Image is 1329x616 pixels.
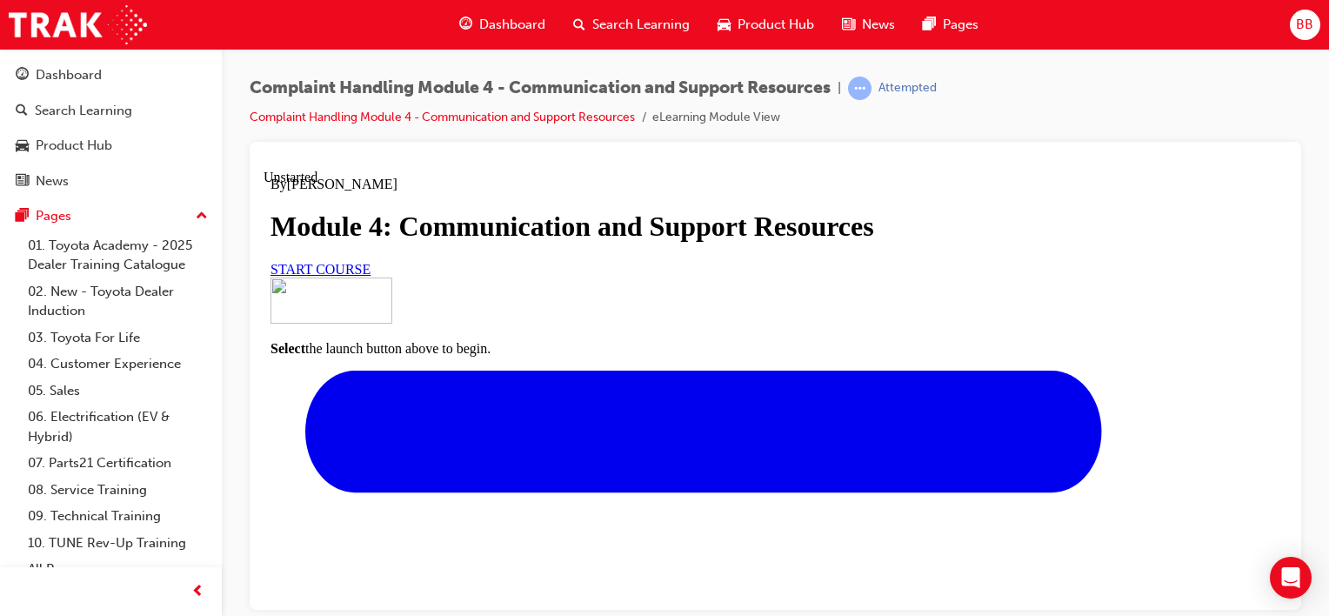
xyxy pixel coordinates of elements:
a: All Pages [21,556,215,583]
a: 05. Sales [21,378,215,405]
a: Product Hub [7,130,215,162]
strong: Select [7,171,42,186]
span: car-icon [16,138,29,154]
a: guage-iconDashboard [445,7,559,43]
h1: Module 4: Communication and Support Resources [7,41,1017,73]
a: pages-iconPages [909,7,992,43]
span: Search Learning [592,15,690,35]
a: car-iconProduct Hub [704,7,828,43]
a: START COURSE [7,92,107,107]
img: Trak [9,5,147,44]
a: 02. New - Toyota Dealer Induction [21,278,215,325]
span: learningRecordVerb_ATTEMPT-icon [848,77,872,100]
span: Pages [943,15,978,35]
span: up-icon [196,205,208,228]
span: BB [1296,15,1313,35]
span: search-icon [16,104,28,119]
span: Product Hub [738,15,814,35]
a: 09. Technical Training [21,503,215,530]
span: guage-icon [16,68,29,84]
div: Dashboard [36,65,102,85]
a: 06. Electrification (EV & Hybrid) [21,404,215,450]
div: Pages [36,206,71,226]
div: Open Intercom Messenger [1270,557,1312,599]
span: news-icon [842,14,855,36]
button: Pages [7,200,215,232]
a: Complaint Handling Module 4 - Communication and Support Resources [250,110,635,124]
div: Search Learning [35,101,132,121]
button: BB [1290,10,1320,40]
li: eLearning Module View [652,108,780,128]
a: 03. Toyota For Life [21,325,215,352]
div: Attempted [878,80,937,97]
span: search-icon [573,14,585,36]
div: Product Hub [36,136,112,156]
span: pages-icon [923,14,936,36]
button: DashboardSearch LearningProduct HubNews [7,56,215,200]
span: news-icon [16,174,29,190]
span: prev-icon [191,581,204,603]
span: | [838,78,841,98]
span: [PERSON_NAME] [23,7,134,22]
a: news-iconNews [828,7,909,43]
span: Complaint Handling Module 4 - Communication and Support Resources [250,78,831,98]
span: car-icon [718,14,731,36]
a: search-iconSearch Learning [559,7,704,43]
a: Dashboard [7,59,215,91]
div: News [36,171,69,191]
span: Dashboard [479,15,545,35]
span: News [862,15,895,35]
a: News [7,165,215,198]
a: 04. Customer Experience [21,351,215,378]
a: 07. Parts21 Certification [21,450,215,477]
span: pages-icon [16,209,29,224]
a: Search Learning [7,95,215,127]
a: 10. TUNE Rev-Up Training [21,530,215,557]
a: 08. Service Training [21,477,215,504]
a: 01. Toyota Academy - 2025 Dealer Training Catalogue [21,232,215,278]
p: the launch button above to begin. [7,171,1017,187]
span: guage-icon [459,14,472,36]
